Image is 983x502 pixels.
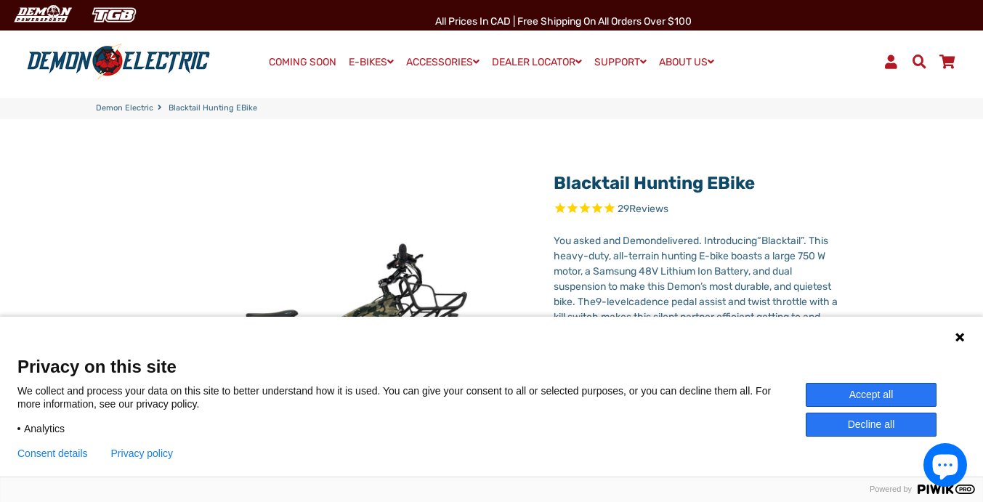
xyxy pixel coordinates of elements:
[487,52,587,73] a: DEALER LOCATOR
[96,102,153,115] a: Demon Electric
[757,235,761,247] span: “
[554,235,656,247] span: You asked and Demon
[169,102,257,115] span: Blacktail Hunting eBike
[84,3,144,27] img: TGB Canada
[554,201,844,218] span: Rated 4.7 out of 5 stars 29 reviews
[806,413,937,437] button: Decline all
[654,52,719,73] a: ABOUT US
[554,173,755,193] a: Blacktail Hunting eBike
[761,235,801,247] span: Blacktail
[264,52,341,73] a: COMING SOON
[589,52,652,73] a: SUPPORT
[806,383,937,407] button: Accept all
[7,3,77,27] img: Demon Electric
[401,52,485,73] a: ACCESSORIES
[435,15,692,28] span: All Prices in CAD | Free shipping on all orders over $100
[17,384,806,410] p: We collect and process your data on this site to better understand how it is used. You can give y...
[22,43,215,81] img: Demon Electric logo
[554,235,828,293] span: . This heavy-duty, all-terrain hunting E-bike boasts a large 750 W motor, a Samsung 48V Lithium I...
[919,443,971,490] inbox-online-store-chat: Shopify online store chat
[554,296,838,369] span: cadence pedal assist and twist throttle with a kill switch makes this silent partner efficient ge...
[554,280,831,308] span: s most durable, and quietest bike. The
[700,280,702,293] span: ’
[17,448,88,459] button: Consent details
[24,422,65,435] span: Analytics
[801,235,804,247] span: ”
[596,296,628,308] span: 9-level
[864,485,918,494] span: Powered by
[656,235,757,247] span: delivered. Introducing
[629,203,668,215] span: Reviews
[618,203,668,215] span: 29 reviews
[17,356,966,377] span: Privacy on this site
[111,448,174,459] a: Privacy policy
[344,52,399,73] a: E-BIKES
